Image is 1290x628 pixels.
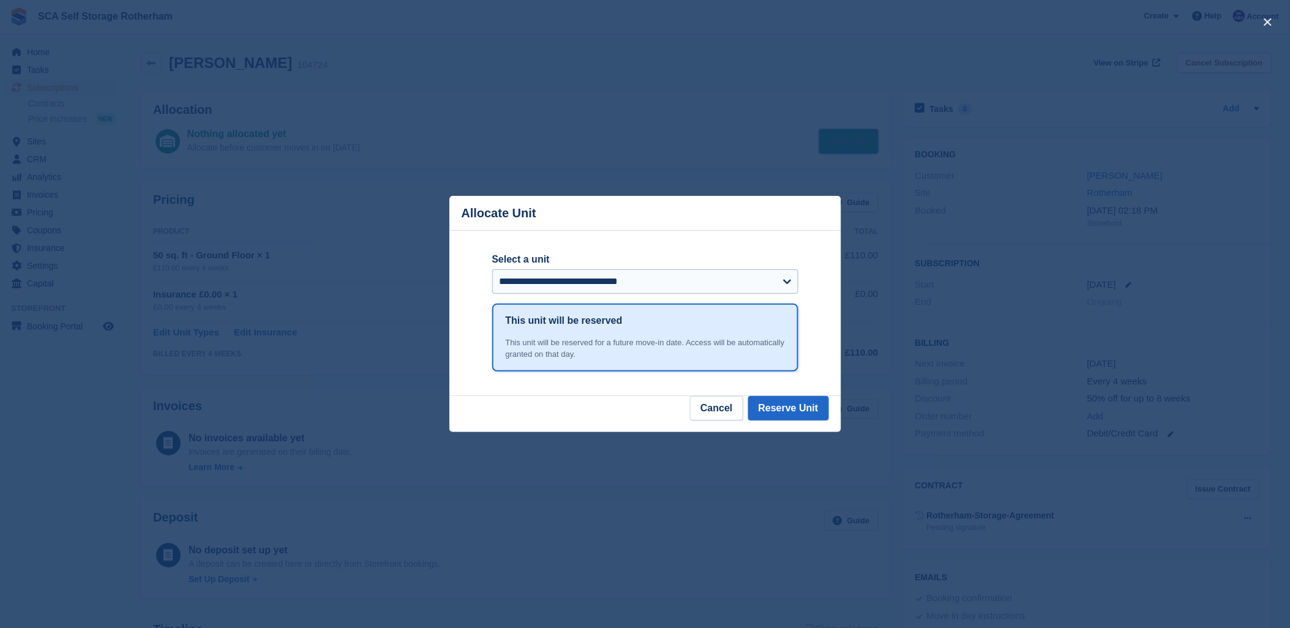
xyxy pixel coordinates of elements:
[748,396,829,421] button: Reserve Unit
[1258,12,1278,32] button: close
[462,206,536,220] p: Allocate Unit
[506,337,785,361] div: This unit will be reserved for a future move-in date. Access will be automatically granted on tha...
[492,252,798,267] label: Select a unit
[506,313,623,328] h1: This unit will be reserved
[690,396,743,421] button: Cancel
